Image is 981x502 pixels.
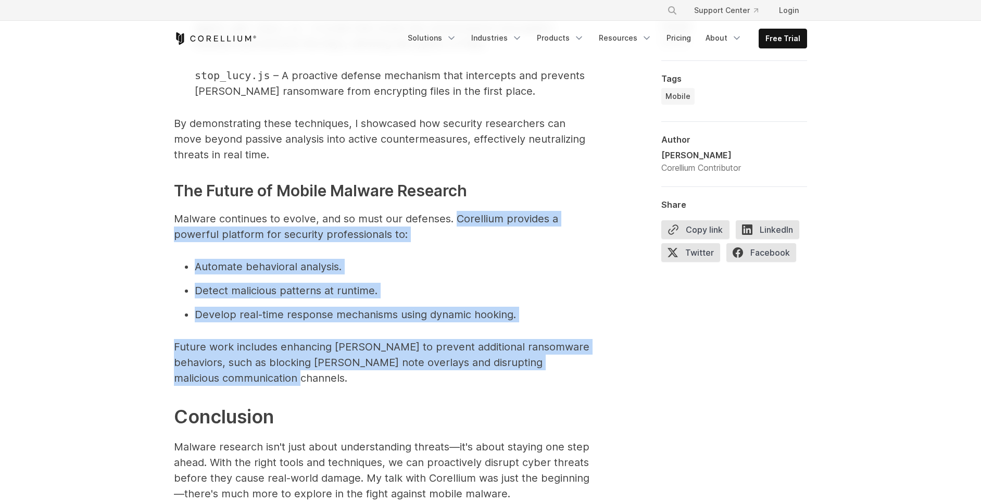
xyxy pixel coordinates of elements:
[531,29,590,47] a: Products
[401,29,807,48] div: Navigation Menu
[699,29,748,47] a: About
[726,243,796,262] span: Facebook
[465,29,529,47] a: Industries
[661,220,730,239] button: Copy link
[174,32,257,45] a: Corellium Home
[661,243,726,266] a: Twitter
[665,91,690,102] span: Mobile
[661,134,807,145] div: Author
[726,243,802,266] a: Facebook
[195,307,590,322] li: Develop real-time response mechanisms using dynamic hooking.
[174,339,590,386] p: Future work includes enhancing [PERSON_NAME] to prevent additional ransomware behaviors, such as ...
[771,1,807,20] a: Login
[661,73,807,84] div: Tags
[736,220,806,243] a: LinkedIn
[759,29,807,48] a: Free Trial
[660,29,697,47] a: Pricing
[655,1,807,20] div: Navigation Menu
[661,149,741,161] div: [PERSON_NAME]
[686,1,766,20] a: Support Center
[174,179,590,203] h3: The Future of Mobile Malware Research
[661,88,695,105] a: Mobile
[195,69,270,82] code: stop_lucy.js
[661,243,720,262] span: Twitter
[174,439,590,501] p: Malware research isn't just about understanding threats—it's about staying one step ahead. With t...
[195,259,590,274] li: Automate behavioral analysis.
[195,68,590,99] p: – A proactive defense mechanism that intercepts and prevents [PERSON_NAME] ransomware from encryp...
[195,283,590,298] li: Detect malicious patterns at runtime.
[174,116,590,162] p: By demonstrating these techniques, I showcased how security researchers can move beyond passive a...
[174,211,590,242] p: Malware continues to evolve, and so must our defenses. Corellium provides a powerful platform for...
[401,29,463,47] a: Solutions
[736,220,799,239] span: LinkedIn
[174,403,590,431] h2: Conclusion
[661,199,807,210] div: Share
[663,1,682,20] button: Search
[661,161,741,174] div: Corellium Contributor
[593,29,658,47] a: Resources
